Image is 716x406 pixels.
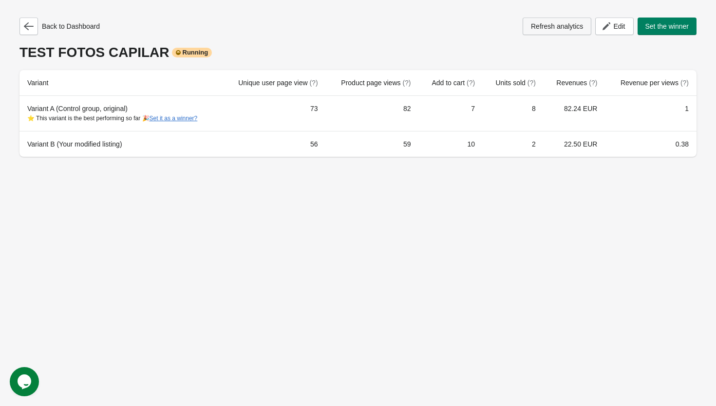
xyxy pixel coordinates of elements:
[326,131,419,157] td: 59
[523,18,591,35] button: Refresh analytics
[544,96,605,131] td: 82.24 EUR
[621,79,689,87] span: Revenue per views
[531,22,583,30] span: Refresh analytics
[605,131,697,157] td: 0.38
[680,79,689,87] span: (?)
[589,79,597,87] span: (?)
[613,22,625,30] span: Edit
[544,131,605,157] td: 22.50 EUR
[419,131,483,157] td: 10
[27,113,214,123] div: ⭐ This variant is the best performing so far 🎉
[432,79,475,87] span: Add to cart
[645,22,689,30] span: Set the winner
[556,79,597,87] span: Revenues
[238,79,318,87] span: Unique user page view
[150,115,198,122] button: Set it as a winner?
[638,18,697,35] button: Set the winner
[419,96,483,131] td: 7
[19,70,222,96] th: Variant
[222,96,326,131] td: 73
[27,139,214,149] div: Variant B (Your modified listing)
[341,79,411,87] span: Product page views
[528,79,536,87] span: (?)
[495,79,535,87] span: Units sold
[402,79,411,87] span: (?)
[595,18,633,35] button: Edit
[222,131,326,157] td: 56
[27,104,214,123] div: Variant A (Control group, original)
[605,96,697,131] td: 1
[483,131,544,157] td: 2
[10,367,41,396] iframe: chat widget
[19,45,697,60] div: TEST FOTOS CAPILAR
[483,96,544,131] td: 8
[309,79,318,87] span: (?)
[326,96,419,131] td: 82
[467,79,475,87] span: (?)
[19,18,100,35] div: Back to Dashboard
[172,48,212,57] div: Running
